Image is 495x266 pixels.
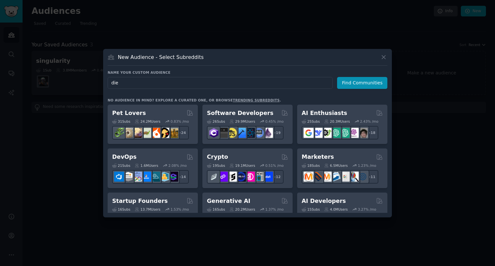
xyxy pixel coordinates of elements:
img: aws_cdk [159,172,169,182]
div: + 14 [175,170,189,184]
h3: Name your custom audience [108,70,387,75]
img: DeepSeek [313,128,323,138]
div: 6.5M Users [324,163,348,168]
img: defi_ [263,172,273,182]
img: ethstaker [227,172,237,182]
button: Find Communities [337,77,387,89]
img: ArtificalIntelligence [358,128,368,138]
div: 20.3M Users [324,119,350,124]
img: cockatiel [150,128,160,138]
div: + 24 [175,126,189,139]
img: software [218,128,228,138]
h2: DevOps [112,153,137,161]
img: csharp [209,128,219,138]
div: 24.2M Users [135,119,160,124]
div: 16 Sub s [207,207,225,212]
a: trending subreddits [233,98,279,102]
div: 4.0M Users [324,207,348,212]
div: 1.53 % /mo [170,207,189,212]
div: 3.27 % /mo [358,207,376,212]
div: 0.45 % /mo [265,119,284,124]
div: 29.9M Users [229,119,255,124]
div: 21 Sub s [112,163,130,168]
img: PetAdvice [159,128,169,138]
div: 2.43 % /mo [360,119,378,124]
img: reactnative [245,128,255,138]
img: turtle [141,128,151,138]
img: Docker_DevOps [132,172,142,182]
div: + 19 [270,126,284,139]
div: 0.83 % /mo [170,119,189,124]
img: GoogleGeminiAI [304,128,314,138]
img: elixir [263,128,273,138]
div: 19.1M Users [229,163,255,168]
img: web3 [236,172,246,182]
img: defiblockchain [245,172,255,182]
input: Pick a short name, like "Digital Marketers" or "Movie-Goers" [108,77,333,89]
img: ethfinance [209,172,219,182]
img: OnlineMarketing [358,172,368,182]
div: 1.23 % /mo [358,163,376,168]
img: herpetology [114,128,124,138]
img: dogbreed [168,128,178,138]
div: 20.2M Users [229,207,255,212]
img: CryptoNews [254,172,264,182]
img: ballpython [123,128,133,138]
h2: Generative AI [207,197,250,205]
img: MarketingResearch [349,172,359,182]
img: DevOpsLinks [141,172,151,182]
h2: AI Enthusiasts [302,109,347,117]
div: 18 Sub s [302,163,320,168]
h2: Software Developers [207,109,273,117]
img: bigseo [313,172,323,182]
img: OpenAIDev [349,128,359,138]
h2: Startup Founders [112,197,168,205]
h2: Pet Lovers [112,109,146,117]
div: 31 Sub s [112,119,130,124]
img: AskComputerScience [254,128,264,138]
img: AItoolsCatalog [322,128,332,138]
div: 1.6M Users [135,163,158,168]
img: platformengineering [150,172,160,182]
div: 1.37 % /mo [265,207,284,212]
img: chatgpt_promptDesign [331,128,341,138]
h2: Marketers [302,153,334,161]
h2: Crypto [207,153,228,161]
div: 13.7M Users [135,207,160,212]
img: Emailmarketing [331,172,341,182]
img: leopardgeckos [132,128,142,138]
div: 16 Sub s [112,207,130,212]
img: googleads [340,172,350,182]
img: iOSProgramming [236,128,246,138]
div: + 11 [365,170,378,184]
div: 19 Sub s [207,163,225,168]
h3: New Audience - Select Subreddits [118,54,204,61]
div: 0.51 % /mo [265,163,284,168]
img: 0xPolygon [218,172,228,182]
img: learnjavascript [227,128,237,138]
h2: AI Developers [302,197,346,205]
img: chatgpt_prompts_ [340,128,350,138]
div: 25 Sub s [302,119,320,124]
div: + 18 [365,126,378,139]
img: AWS_Certified_Experts [123,172,133,182]
div: 15 Sub s [302,207,320,212]
img: content_marketing [304,172,314,182]
div: 2.08 % /mo [169,163,187,168]
div: 26 Sub s [207,119,225,124]
div: No audience in mind? Explore a curated one, or browse . [108,98,281,102]
div: + 12 [270,170,284,184]
img: azuredevops [114,172,124,182]
img: AskMarketing [322,172,332,182]
img: PlatformEngineers [168,172,178,182]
